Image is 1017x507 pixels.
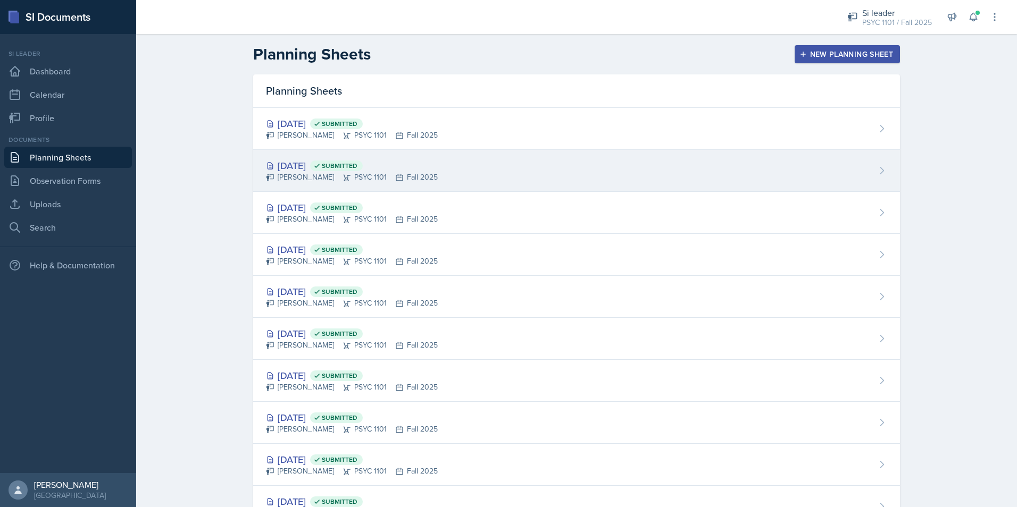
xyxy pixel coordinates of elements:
[322,288,357,296] span: Submitted
[266,214,438,225] div: [PERSON_NAME] PSYC 1101 Fall 2025
[253,360,900,402] a: [DATE] Submitted [PERSON_NAME]PSYC 1101Fall 2025
[253,402,900,444] a: [DATE] Submitted [PERSON_NAME]PSYC 1101Fall 2025
[322,497,357,506] span: Submitted
[4,49,132,58] div: Si leader
[322,204,357,212] span: Submitted
[4,135,132,145] div: Documents
[4,217,132,238] a: Search
[266,466,438,477] div: [PERSON_NAME] PSYC 1101 Fall 2025
[253,108,900,150] a: [DATE] Submitted [PERSON_NAME]PSYC 1101Fall 2025
[4,193,132,215] a: Uploads
[322,371,357,380] span: Submitted
[253,444,900,486] a: [DATE] Submitted [PERSON_NAME]PSYC 1101Fall 2025
[266,298,438,309] div: [PERSON_NAME] PSYC 1101 Fall 2025
[322,413,357,422] span: Submitted
[802,50,893,58] div: New Planning Sheet
[862,17,932,28] div: PSYC 1101 / Fall 2025
[266,368,438,383] div: [DATE]
[266,116,438,131] div: [DATE]
[34,479,106,490] div: [PERSON_NAME]
[266,424,438,435] div: [PERSON_NAME] PSYC 1101 Fall 2025
[266,200,438,215] div: [DATE]
[266,242,438,257] div: [DATE]
[266,382,438,393] div: [PERSON_NAME] PSYC 1101 Fall 2025
[34,490,106,501] div: [GEOGRAPHIC_DATA]
[322,246,357,254] span: Submitted
[4,107,132,129] a: Profile
[4,255,132,276] div: Help & Documentation
[253,45,371,64] h2: Planning Sheets
[266,410,438,425] div: [DATE]
[322,455,357,464] span: Submitted
[253,74,900,108] div: Planning Sheets
[322,162,357,170] span: Submitted
[862,6,932,19] div: Si leader
[322,329,357,338] span: Submitted
[4,61,132,82] a: Dashboard
[266,130,438,141] div: [PERSON_NAME] PSYC 1101 Fall 2025
[266,452,438,467] div: [DATE]
[253,192,900,234] a: [DATE] Submitted [PERSON_NAME]PSYC 1101Fall 2025
[266,158,438,173] div: [DATE]
[266,340,438,351] div: [PERSON_NAME] PSYC 1101 Fall 2025
[4,84,132,105] a: Calendar
[266,284,438,299] div: [DATE]
[4,147,132,168] a: Planning Sheets
[4,170,132,191] a: Observation Forms
[253,318,900,360] a: [DATE] Submitted [PERSON_NAME]PSYC 1101Fall 2025
[266,172,438,183] div: [PERSON_NAME] PSYC 1101 Fall 2025
[322,120,357,128] span: Submitted
[253,234,900,276] a: [DATE] Submitted [PERSON_NAME]PSYC 1101Fall 2025
[266,256,438,267] div: [PERSON_NAME] PSYC 1101 Fall 2025
[266,326,438,341] div: [DATE]
[253,276,900,318] a: [DATE] Submitted [PERSON_NAME]PSYC 1101Fall 2025
[795,45,900,63] button: New Planning Sheet
[253,150,900,192] a: [DATE] Submitted [PERSON_NAME]PSYC 1101Fall 2025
